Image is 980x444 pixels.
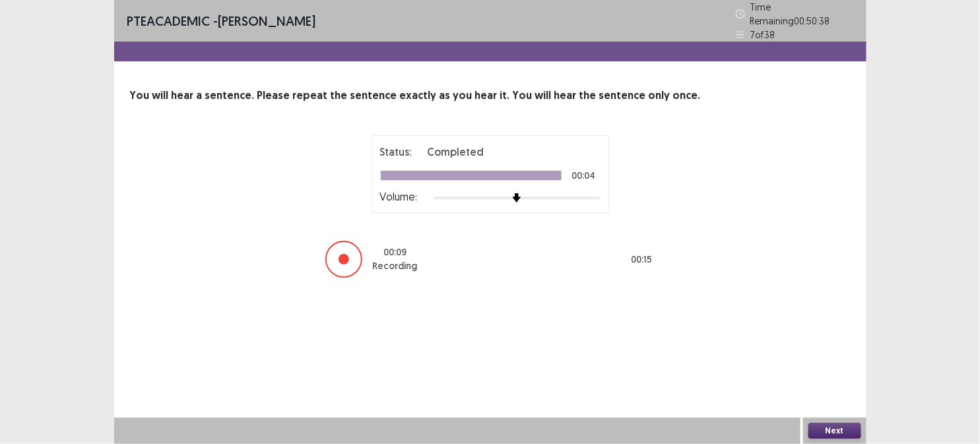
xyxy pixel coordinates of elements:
[572,171,596,180] p: 00:04
[750,28,775,42] p: 7 of 38
[130,88,851,104] p: You will hear a sentence. Please repeat the sentence exactly as you hear it. You will hear the se...
[380,144,412,160] p: Status:
[512,193,521,203] img: arrow-thumb
[632,253,653,267] p: 00 : 15
[428,144,484,160] p: Completed
[380,189,418,205] p: Volume:
[373,259,418,273] p: Recording
[383,245,407,259] p: 00 : 09
[127,13,211,29] span: PTE academic
[808,423,861,439] button: Next
[127,11,316,31] p: - [PERSON_NAME]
